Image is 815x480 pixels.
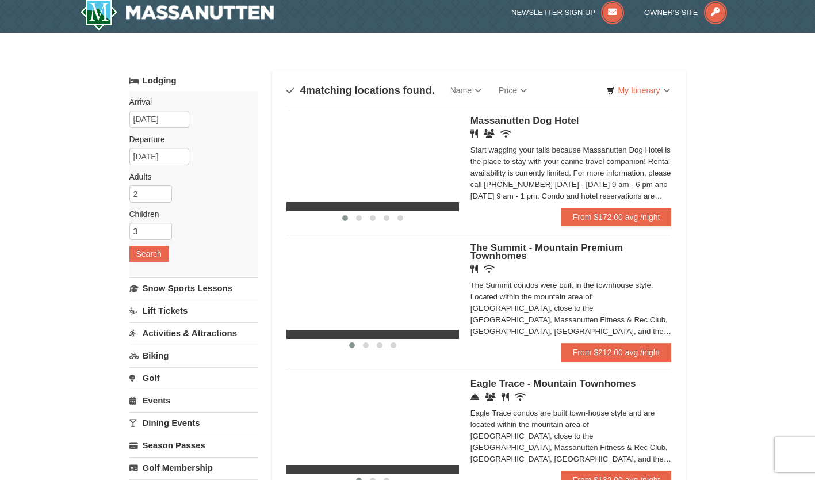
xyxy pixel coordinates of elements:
a: Newsletter Sign Up [511,8,624,17]
i: Restaurant [470,129,478,138]
a: Snow Sports Lessons [129,277,258,299]
a: Owner's Site [644,8,727,17]
a: Golf Membership [129,457,258,478]
i: Concierge Desk [470,393,479,401]
span: The Summit - Mountain Premium Townhomes [470,242,623,261]
label: Adults [129,171,249,182]
div: Eagle Trace condos are built town-house style and are located within the mountain area of [GEOGRA... [470,407,672,465]
a: From $172.00 avg /night [561,208,672,226]
span: Eagle Trace - Mountain Townhomes [470,378,636,389]
span: Newsletter Sign Up [511,8,595,17]
a: Dining Events [129,412,258,433]
span: Massanutten Dog Hotel [470,115,579,126]
i: Conference Facilities [485,393,496,401]
i: Wireless Internet (free) [484,265,495,273]
a: Biking [129,345,258,366]
span: 4 [300,85,306,96]
a: Golf [129,367,258,388]
a: Lift Tickets [129,300,258,321]
span: Owner's Site [644,8,698,17]
a: My Itinerary [599,82,677,99]
button: Search [129,246,169,262]
label: Children [129,208,249,220]
a: Price [490,79,535,102]
a: Activities & Attractions [129,322,258,344]
a: From $212.00 avg /night [561,343,672,361]
div: Start wagging your tails because Massanutten Dog Hotel is the place to stay with your canine trav... [470,144,672,202]
i: Restaurant [502,393,509,401]
i: Restaurant [470,265,478,273]
i: Banquet Facilities [484,129,495,138]
div: The Summit condos were built in the townhouse style. Located within the mountain area of [GEOGRAP... [470,280,672,337]
label: Departure [129,134,249,145]
a: Name [442,79,490,102]
a: Lodging [129,70,258,91]
a: Events [129,390,258,411]
i: Wireless Internet (free) [500,129,511,138]
a: Season Passes [129,435,258,456]
h4: matching locations found. [286,85,435,96]
label: Arrival [129,96,249,108]
i: Wireless Internet (free) [515,393,526,401]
